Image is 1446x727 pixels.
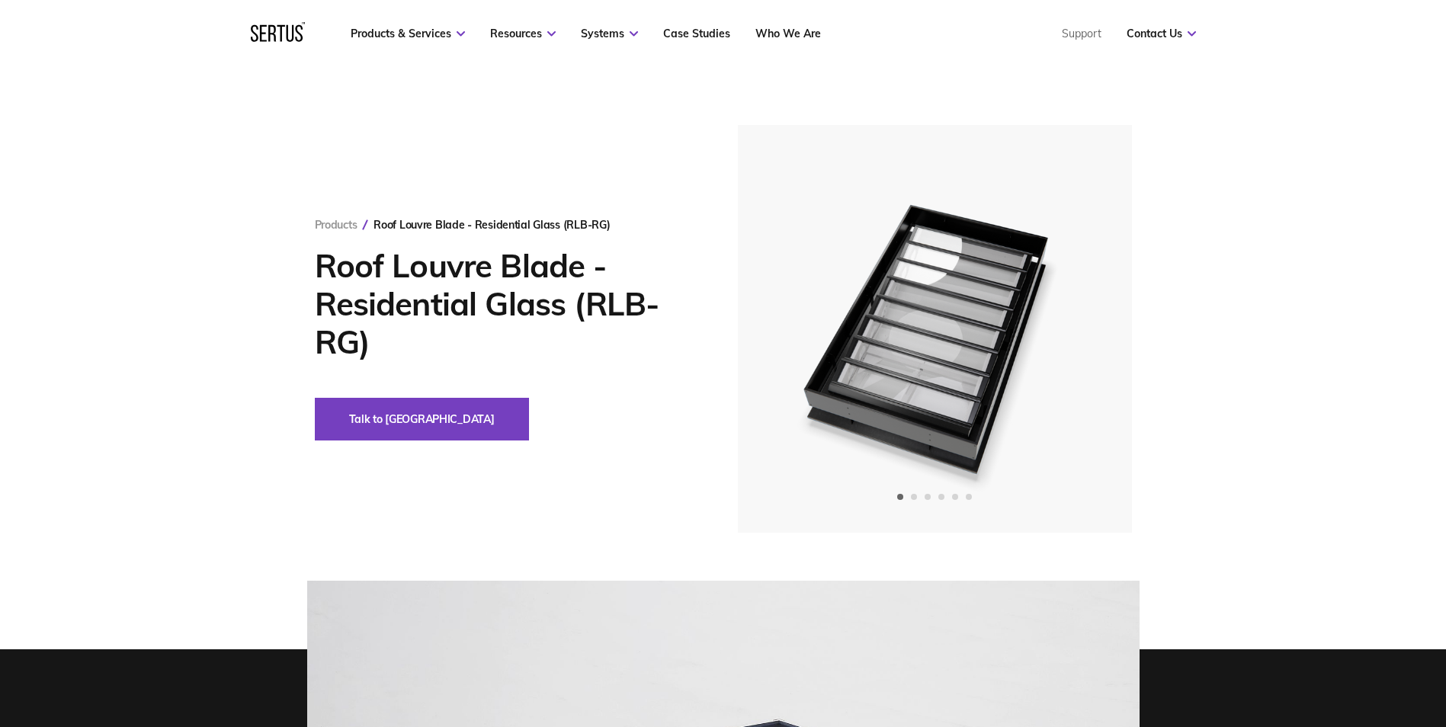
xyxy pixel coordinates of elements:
span: Go to slide 2 [911,494,917,500]
a: Who We Are [755,27,821,40]
a: Systems [581,27,638,40]
a: Contact Us [1127,27,1196,40]
a: Products [315,218,357,232]
span: Go to slide 5 [952,494,958,500]
span: Go to slide 3 [925,494,931,500]
span: Go to slide 4 [938,494,944,500]
iframe: Chat Widget [1370,654,1446,727]
span: Go to slide 6 [966,494,972,500]
a: Products & Services [351,27,465,40]
h1: Roof Louvre Blade - Residential Glass (RLB-RG) [315,247,692,361]
a: Support [1062,27,1101,40]
a: Resources [490,27,556,40]
button: Talk to [GEOGRAPHIC_DATA] [315,398,529,440]
a: Case Studies [663,27,730,40]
